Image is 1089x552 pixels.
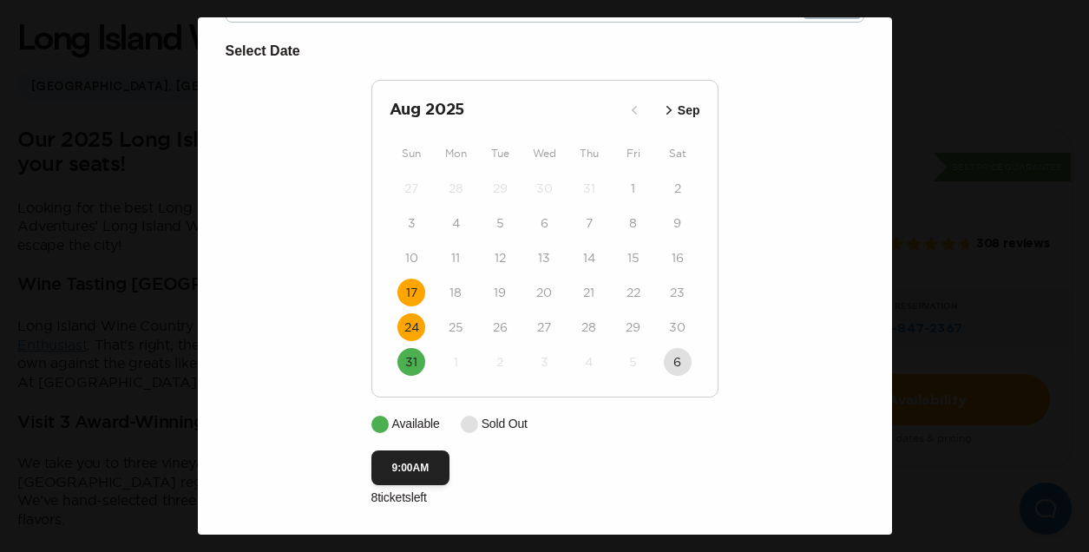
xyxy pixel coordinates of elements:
button: 14 [575,244,603,272]
time: 30 [669,319,686,336]
button: 2 [664,174,692,202]
time: 6 [673,353,681,371]
p: Available [392,415,440,433]
button: 20 [530,279,558,306]
time: 20 [536,284,552,301]
button: 4 [442,209,469,237]
time: 18 [449,284,462,301]
p: 8 ticket s left [371,489,718,507]
button: 24 [397,313,425,341]
time: 3 [408,214,416,232]
time: 31 [583,180,595,197]
button: 9 [664,209,692,237]
button: 27 [530,313,558,341]
time: 22 [627,284,640,301]
button: 3 [397,209,425,237]
time: 1 [454,353,458,371]
div: Fri [611,143,655,164]
h2: Aug 2025 [390,98,620,122]
p: Sep [678,102,700,120]
time: 6 [541,214,548,232]
button: 13 [530,244,558,272]
time: 10 [405,249,418,266]
button: 19 [486,279,514,306]
time: 16 [672,249,684,266]
button: 29 [620,313,647,341]
time: 29 [493,180,508,197]
time: 21 [583,284,594,301]
time: 2 [674,180,681,197]
time: 29 [626,319,640,336]
button: 8 [620,209,647,237]
time: 4 [585,353,593,371]
time: 3 [541,353,548,371]
h6: Select Date [226,40,864,62]
button: 16 [664,244,692,272]
time: 30 [536,180,553,197]
button: 21 [575,279,603,306]
button: 1 [442,348,469,376]
button: 12 [486,244,514,272]
button: 18 [442,279,469,306]
button: 31 [397,348,425,376]
button: 26 [486,313,514,341]
button: 29 [486,174,514,202]
time: 27 [404,180,418,197]
button: 15 [620,244,647,272]
div: Sat [655,143,699,164]
time: 27 [537,319,551,336]
time: 26 [493,319,508,336]
time: 31 [405,353,417,371]
button: 10 [397,244,425,272]
time: 9 [673,214,681,232]
time: 19 [494,284,506,301]
time: 7 [586,214,593,232]
button: 17 [397,279,425,306]
time: 17 [406,284,417,301]
time: 15 [627,249,640,266]
time: 25 [449,319,463,336]
time: 13 [538,249,550,266]
time: 4 [452,214,460,232]
button: 30 [664,313,692,341]
div: Thu [567,143,611,164]
time: 2 [496,353,503,371]
time: 23 [670,284,685,301]
time: 24 [404,319,419,336]
button: 27 [397,174,425,202]
button: 6 [664,348,692,376]
button: 1 [620,174,647,202]
time: 28 [449,180,463,197]
button: 11 [442,244,469,272]
button: 28 [442,174,469,202]
time: 5 [496,214,504,232]
button: 9:00AM [371,450,450,485]
button: 4 [575,348,603,376]
button: 31 [575,174,603,202]
time: 14 [583,249,595,266]
time: 11 [451,249,460,266]
button: 7 [575,209,603,237]
div: Sun [390,143,434,164]
button: 28 [575,313,603,341]
button: 22 [620,279,647,306]
button: 6 [530,209,558,237]
button: 5 [620,348,647,376]
div: Mon [434,143,478,164]
div: Tue [478,143,522,164]
button: 30 [530,174,558,202]
button: Sep [655,96,705,125]
time: 8 [629,214,637,232]
div: Wed [522,143,567,164]
time: 28 [581,319,596,336]
button: 3 [530,348,558,376]
button: 25 [442,313,469,341]
p: Sold Out [482,415,528,433]
button: 5 [486,209,514,237]
button: 2 [486,348,514,376]
time: 1 [631,180,635,197]
button: 23 [664,279,692,306]
time: 12 [495,249,506,266]
time: 5 [629,353,637,371]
